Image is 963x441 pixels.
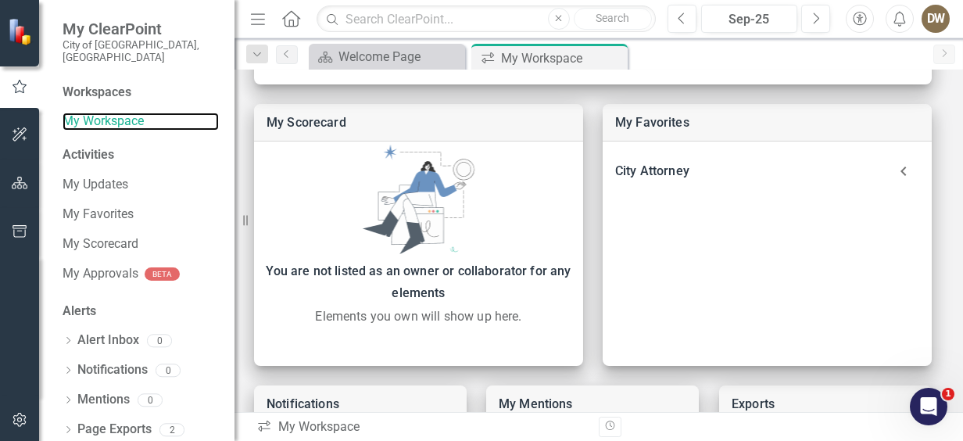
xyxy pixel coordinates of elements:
div: 0 [156,364,181,377]
small: City of [GEOGRAPHIC_DATA], [GEOGRAPHIC_DATA] [63,38,219,64]
a: Mentions [77,391,130,409]
a: My Workspace [63,113,219,131]
div: Alerts [63,303,219,321]
span: 1 [942,388,954,400]
div: 0 [138,393,163,407]
a: Notifications [267,396,339,411]
button: Search [574,8,652,30]
span: My ClearPoint [63,20,219,38]
div: Elements you own will show up here. [262,307,575,326]
div: City Attorney [615,160,888,182]
div: 0 [147,334,172,347]
div: You are not listed as an owner or collaborator for any elements [262,260,575,304]
img: ClearPoint Strategy [8,18,35,45]
a: Exports [732,396,775,411]
a: Alert Inbox [77,332,139,350]
div: Activities [63,146,219,164]
div: 2 [159,423,184,436]
a: Welcome Page [313,47,461,66]
a: My Approvals [63,265,138,283]
a: Page Exports [77,421,152,439]
button: DW [922,5,950,33]
a: My Scorecard [267,115,346,130]
span: Search [596,12,629,24]
div: BETA [145,267,180,281]
iframe: Intercom live chat [910,388,947,425]
a: My Updates [63,176,219,194]
a: My Mentions [499,396,573,411]
div: My Workspace [256,418,587,436]
input: Search ClearPoint... [317,5,656,33]
a: My Favorites [63,206,219,224]
div: City Attorney [603,154,932,188]
div: Workspaces [63,84,131,102]
div: Welcome Page [338,47,461,66]
a: My Scorecard [63,235,219,253]
div: My Workspace [501,48,624,68]
a: Notifications [77,361,148,379]
button: Sep-25 [701,5,797,33]
a: My Favorites [615,115,689,130]
div: Sep-25 [707,10,792,29]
